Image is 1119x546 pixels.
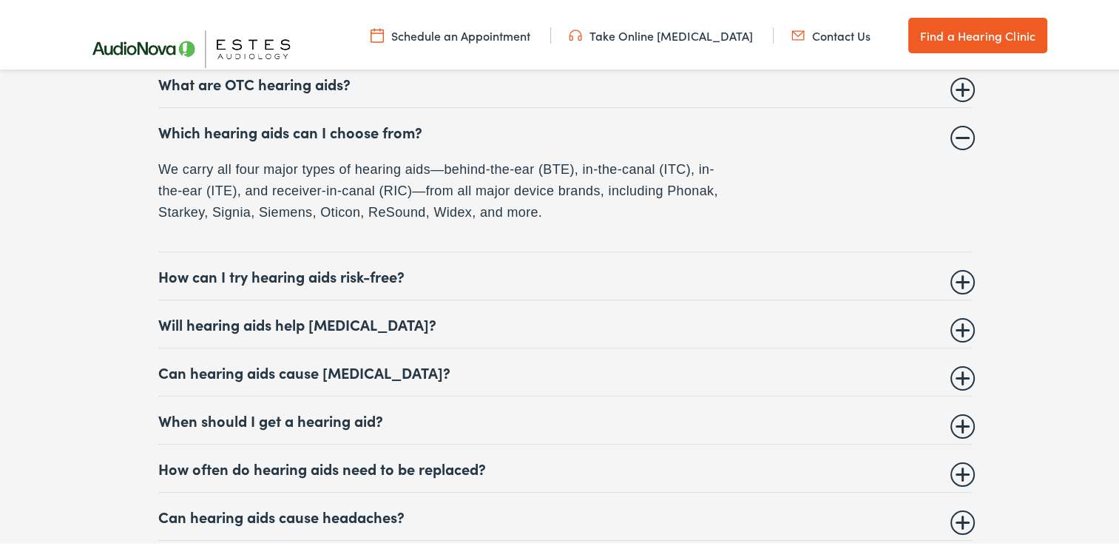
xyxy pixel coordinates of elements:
summary: Which hearing aids can I choose from? [158,120,972,138]
a: Schedule an Appointment [371,24,530,41]
summary: How can I try hearing aids risk-free? [158,264,972,282]
summary: How often do hearing aids need to be replaced? [158,456,972,474]
a: Take Online [MEDICAL_DATA] [569,24,753,41]
a: Find a Hearing Clinic [908,15,1047,50]
summary: Can hearing aids cause [MEDICAL_DATA]? [158,360,972,378]
summary: When should I get a hearing aid? [158,408,972,426]
summary: Can hearing aids cause headaches? [158,505,972,522]
img: utility icon [791,24,805,41]
a: Contact Us [791,24,870,41]
summary: Will hearing aids help [MEDICAL_DATA]? [158,312,972,330]
p: We carry all four major types of hearing aids—behind-the-ear (BTE), in-the-canal (ITC), in-the-ea... [158,156,728,220]
summary: What are OTC hearing aids? [158,72,972,90]
img: utility icon [371,24,384,41]
img: utility icon [569,24,582,41]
